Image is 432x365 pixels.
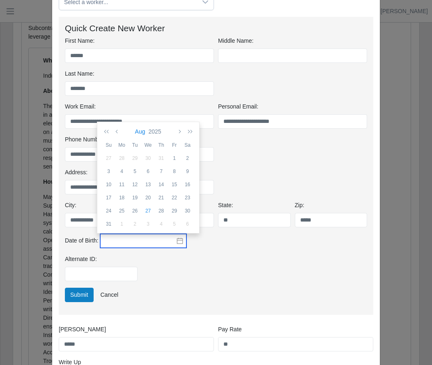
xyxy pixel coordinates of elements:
div: 22 [168,194,181,201]
td: 2025-08-24 [102,204,115,217]
td: 2025-08-21 [155,191,168,204]
label: Address: [65,168,87,177]
td: 2025-07-29 [129,152,142,165]
td: 2025-09-05 [168,217,181,231]
div: 17 [102,194,115,201]
td: 2025-08-10 [102,178,115,191]
div: 15 [168,181,181,188]
button: Submit [65,288,94,302]
th: Fr [168,139,181,152]
th: Th [155,139,168,152]
div: 24 [102,207,115,215]
td: 2025-08-03 [102,165,115,178]
td: 2025-08-11 [115,178,129,191]
label: Zip: [295,201,304,210]
div: 31 [155,155,168,162]
td: 2025-08-23 [181,191,194,204]
label: [PERSON_NAME] [59,325,106,334]
div: 6 [181,220,194,228]
td: 2025-08-29 [168,204,181,217]
div: 27 [142,207,155,215]
div: 25 [115,207,129,215]
td: 2025-07-31 [155,152,168,165]
td: 2025-09-01 [115,217,129,231]
td: 2025-09-02 [129,217,142,231]
div: 27 [102,155,115,162]
td: 2025-08-20 [142,191,155,204]
td: 2025-07-27 [102,152,115,165]
label: Alternate ID: [65,255,97,263]
button: Aug [133,125,147,139]
div: 2 [181,155,194,162]
div: 1 [168,155,181,162]
td: 2025-09-03 [142,217,155,231]
label: First Name: [65,37,94,45]
td: 2025-08-12 [129,178,142,191]
td: 2025-07-30 [142,152,155,165]
body: Rich Text Area. Press ALT-0 for help. [7,7,306,268]
div: 8 [168,168,181,175]
label: Work Email: [65,102,96,111]
th: Mo [115,139,129,152]
div: 23 [181,194,194,201]
div: 20 [142,194,155,201]
div: 5 [129,168,142,175]
td: 2025-08-18 [115,191,129,204]
div: 10 [102,181,115,188]
td: 2025-08-07 [155,165,168,178]
td: 2025-08-13 [142,178,155,191]
div: 13 [142,181,155,188]
div: 30 [181,207,194,215]
div: 19 [129,194,142,201]
label: Last Name: [65,69,94,78]
td: 2025-08-16 [181,178,194,191]
th: Sa [181,139,194,152]
td: 2025-08-30 [181,204,194,217]
div: 9 [181,168,194,175]
label: Date of Birth: [65,236,99,245]
td: 2025-08-25 [115,204,129,217]
div: 26 [129,207,142,215]
div: 4 [115,168,129,175]
label: Personal Email: [218,102,258,111]
label: Middle Name: [218,37,253,45]
div: 28 [115,155,129,162]
div: 28 [155,207,168,215]
div: 30 [142,155,155,162]
label: Phone Number: [65,135,105,144]
div: 7 [155,168,168,175]
h4: Quick Create New Worker [65,23,367,33]
div: 16 [181,181,194,188]
th: Su [102,139,115,152]
div: 5 [168,220,181,228]
td: 2025-08-08 [168,165,181,178]
td: 2025-08-04 [115,165,129,178]
td: 2025-08-01 [168,152,181,165]
div: 1 [115,220,129,228]
div: 29 [168,207,181,215]
td: 2025-08-22 [168,191,181,204]
td: 2025-08-06 [142,165,155,178]
td: 2025-08-05 [129,165,142,178]
td: 2025-08-28 [155,204,168,217]
div: 11 [115,181,129,188]
div: 18 [115,194,129,201]
td: 2025-08-02 [181,152,194,165]
td: 2025-09-06 [181,217,194,231]
a: Cancel [95,288,124,302]
td: 2025-09-04 [155,217,168,231]
td: 2025-07-28 [115,152,129,165]
td: 2025-08-09 [181,165,194,178]
label: City: [65,201,76,210]
div: 29 [129,155,142,162]
div: 14 [155,181,168,188]
div: 21 [155,194,168,201]
label: Pay Rate [218,325,242,334]
div: 3 [142,220,155,228]
div: 6 [142,168,155,175]
td: 2025-08-27 [142,204,155,217]
th: We [142,139,155,152]
div: 3 [102,168,115,175]
label: State: [218,201,233,210]
td: 2025-08-14 [155,178,168,191]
